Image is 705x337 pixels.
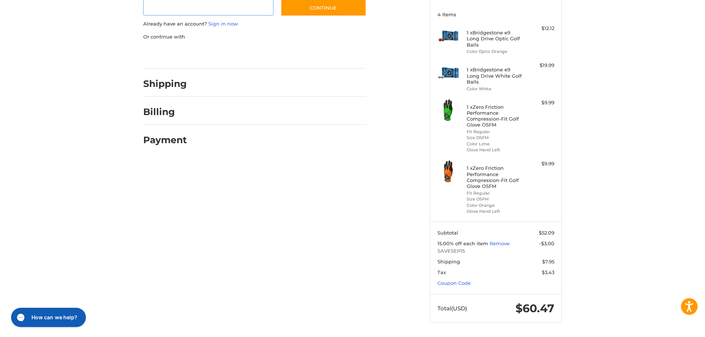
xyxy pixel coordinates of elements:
[467,104,523,128] h4: 1 x Zero Friction Performance Compression-Fit Golf Glove OSFM
[467,208,523,215] li: Glove Hand Left
[437,247,554,255] span: SAVESEP15
[204,48,259,61] iframe: PayPal-paylater
[141,48,197,61] iframe: PayPal-paypal
[539,230,554,236] span: $52.09
[467,202,523,209] li: Color Orange
[143,134,187,146] h2: Payment
[467,147,523,153] li: Glove Hand Left
[467,30,523,48] h4: 1 x Bridgestone e9 Long Drive Optic Golf Balls
[266,48,322,61] iframe: PayPal-venmo
[467,67,523,85] h4: 1 x Bridgestone e9 Long Drive White Golf Balls
[437,230,458,236] span: Subtotal
[467,141,523,147] li: Color Lime
[467,129,523,135] li: Fit Regular
[467,86,523,92] li: Color White
[437,280,471,286] a: Coupon Code
[437,240,490,246] span: 15.00% off each item
[208,21,238,27] a: Sign in now
[525,160,554,168] div: $9.99
[525,25,554,32] div: $12.12
[7,305,88,330] iframe: Gorgias live chat messenger
[437,305,467,312] span: Total (USD)
[437,259,460,264] span: Shipping
[467,190,523,196] li: Fit Regular
[437,11,554,17] h3: 4 Items
[539,240,554,246] span: -$3.00
[143,33,366,41] p: Or continue with
[490,240,510,246] a: Remove
[542,269,554,275] span: $3.43
[437,269,446,275] span: Tax
[644,317,705,337] iframe: Google Customer Reviews
[467,196,523,202] li: Size OSFM
[467,165,523,189] h4: 1 x Zero Friction Performance Compression-Fit Golf Glove OSFM
[143,20,366,28] p: Already have an account?
[467,48,523,55] li: Color Optic Orange
[516,301,554,315] span: $60.47
[525,99,554,107] div: $9.99
[525,62,554,69] div: $19.99
[143,78,187,90] h2: Shipping
[542,259,554,264] span: $7.95
[143,106,187,118] h2: Billing
[467,135,523,141] li: Size OSFM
